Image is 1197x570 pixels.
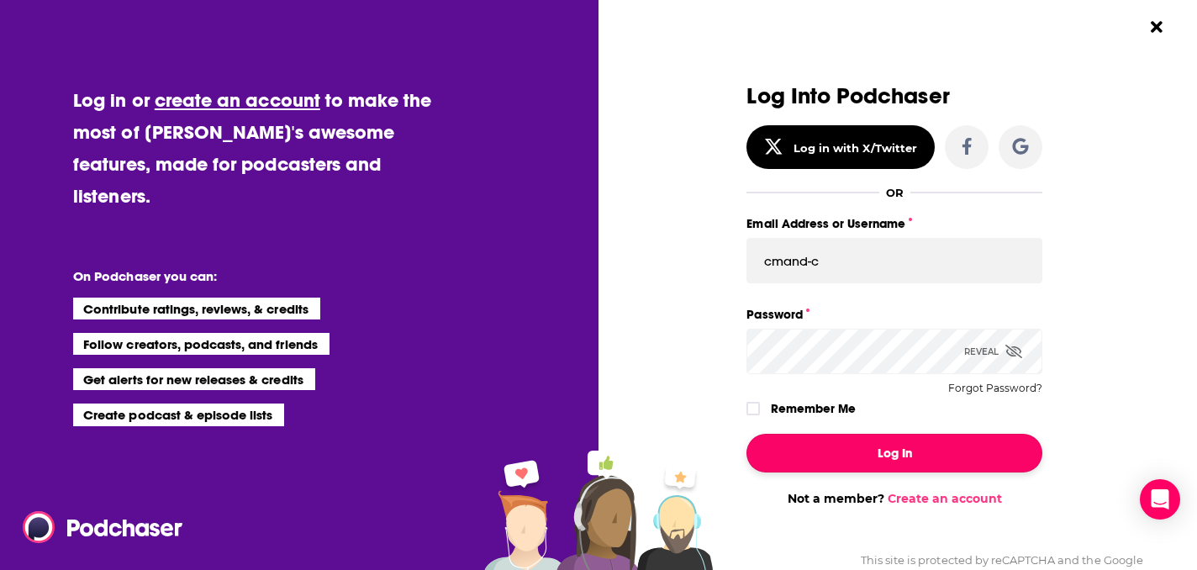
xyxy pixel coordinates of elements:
[771,398,856,420] label: Remember Me
[746,125,935,169] button: Log in with X/Twitter
[886,186,904,199] div: OR
[746,238,1042,283] input: Email Address or Username
[888,491,1002,506] a: Create an account
[964,329,1022,374] div: Reveal
[1141,11,1173,43] button: Close Button
[73,298,320,319] li: Contribute ratings, reviews, & credits
[23,511,171,543] a: Podchaser - Follow, Share and Rate Podcasts
[746,491,1042,506] div: Not a member?
[746,434,1042,472] button: Log In
[73,404,284,425] li: Create podcast & episode lists
[746,84,1042,108] h3: Log Into Podchaser
[73,368,314,390] li: Get alerts for new releases & credits
[794,141,917,155] div: Log in with X/Twitter
[73,333,330,355] li: Follow creators, podcasts, and friends
[23,511,184,543] img: Podchaser - Follow, Share and Rate Podcasts
[1140,479,1180,520] div: Open Intercom Messenger
[746,303,1042,325] label: Password
[746,213,1042,235] label: Email Address or Username
[155,88,320,112] a: create an account
[73,268,409,284] li: On Podchaser you can:
[948,383,1042,394] button: Forgot Password?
